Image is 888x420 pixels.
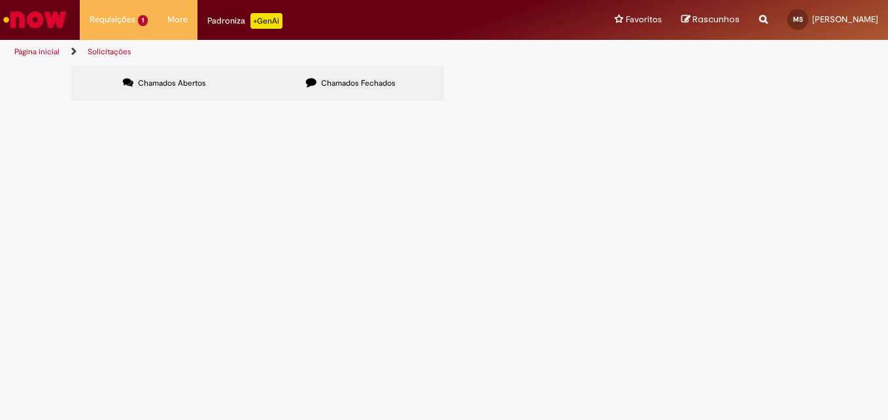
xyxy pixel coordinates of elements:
[321,78,396,88] span: Chamados Fechados
[88,46,131,57] a: Solicitações
[14,46,60,57] a: Página inicial
[1,7,69,33] img: ServiceNow
[793,15,803,24] span: MS
[250,13,282,29] p: +GenAi
[626,13,662,26] span: Favoritos
[681,14,740,26] a: Rascunhos
[207,13,282,29] div: Padroniza
[138,15,148,26] span: 1
[812,14,878,25] span: [PERSON_NAME]
[10,40,582,64] ul: Trilhas de página
[90,13,135,26] span: Requisições
[138,78,206,88] span: Chamados Abertos
[692,13,740,26] span: Rascunhos
[167,13,188,26] span: More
